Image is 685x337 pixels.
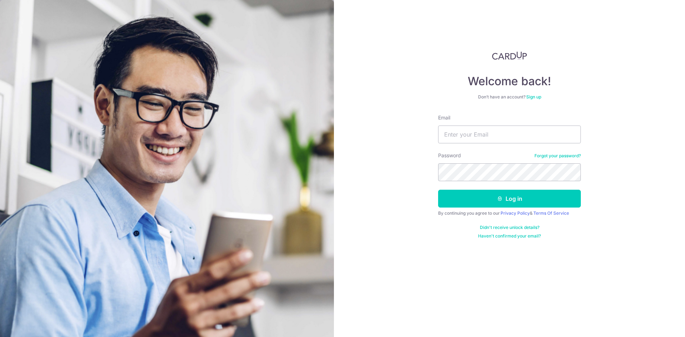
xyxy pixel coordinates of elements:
a: Forgot your password? [534,153,581,159]
a: Privacy Policy [501,210,530,216]
img: CardUp Logo [492,51,527,60]
label: Email [438,114,450,121]
div: Don’t have an account? [438,94,581,100]
div: By continuing you agree to our & [438,210,581,216]
a: Haven't confirmed your email? [478,233,541,239]
h4: Welcome back! [438,74,581,88]
a: Sign up [526,94,541,99]
a: Didn't receive unlock details? [480,225,539,230]
button: Log in [438,190,581,208]
a: Terms Of Service [533,210,569,216]
label: Password [438,152,461,159]
input: Enter your Email [438,126,581,143]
